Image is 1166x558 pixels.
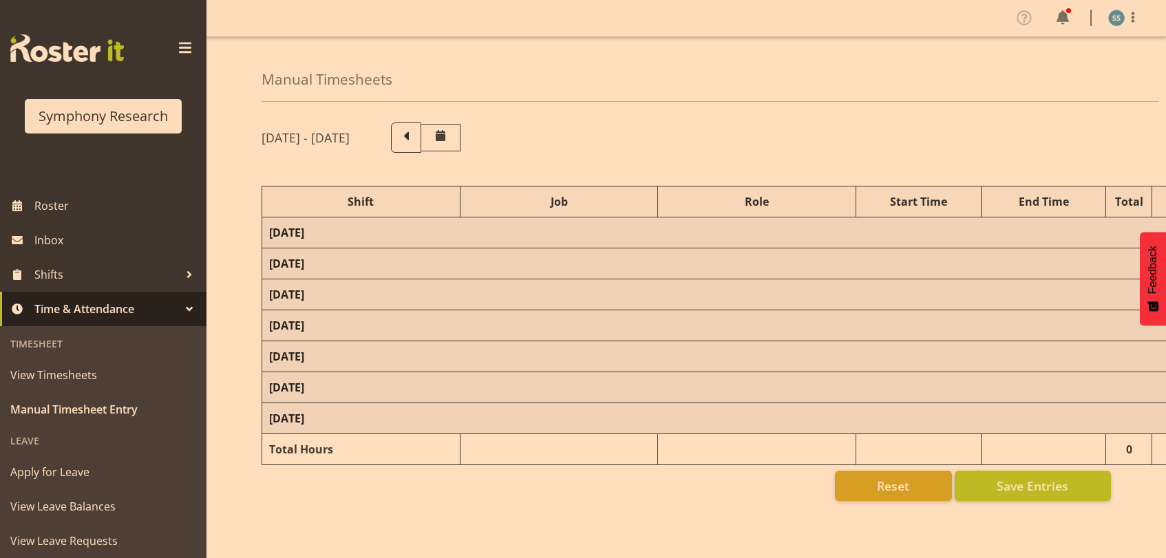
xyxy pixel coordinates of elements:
[3,455,203,489] a: Apply for Leave
[10,496,196,517] span: View Leave Balances
[10,530,196,551] span: View Leave Requests
[877,477,909,495] span: Reset
[39,106,168,127] div: Symphony Research
[262,72,392,87] h4: Manual Timesheets
[262,130,350,145] h5: [DATE] - [DATE]
[269,193,453,210] div: Shift
[3,392,203,427] a: Manual Timesheet Entry
[1140,232,1166,325] button: Feedback - Show survey
[34,230,200,250] span: Inbox
[3,358,203,392] a: View Timesheets
[997,477,1068,495] span: Save Entries
[1113,193,1145,210] div: Total
[34,264,179,285] span: Shifts
[3,330,203,358] div: Timesheet
[10,462,196,482] span: Apply for Leave
[665,193,849,210] div: Role
[10,399,196,420] span: Manual Timesheet Entry
[1108,10,1125,26] img: shane-shaw-williams1936.jpg
[3,427,203,455] div: Leave
[34,299,179,319] span: Time & Attendance
[955,471,1111,501] button: Save Entries
[1106,434,1152,465] td: 0
[1147,246,1159,294] span: Feedback
[3,524,203,558] a: View Leave Requests
[467,193,651,210] div: Job
[262,434,460,465] td: Total Hours
[988,193,1099,210] div: End Time
[863,193,974,210] div: Start Time
[34,195,200,216] span: Roster
[10,34,124,62] img: Rosterit website logo
[3,489,203,524] a: View Leave Balances
[10,365,196,385] span: View Timesheets
[835,471,952,501] button: Reset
